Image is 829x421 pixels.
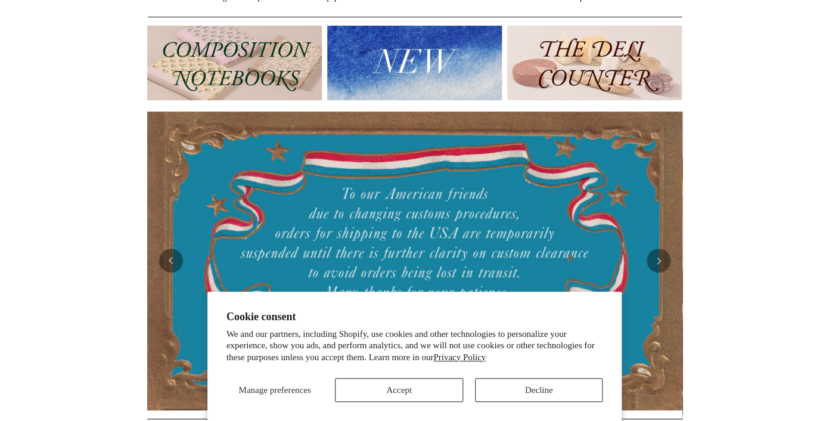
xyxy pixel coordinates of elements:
[226,311,603,323] h2: Cookie consent
[226,378,324,402] button: Manage preferences
[647,249,670,273] button: Next
[159,249,183,273] button: Previous
[475,378,603,402] button: Decline
[327,26,502,100] img: New.jpg__PID:f73bdf93-380a-4a35-bcfe-7823039498e1
[433,352,486,362] a: Privacy Policy
[147,26,322,100] img: 202302 Composition ledgers.jpg__PID:69722ee6-fa44-49dd-a067-31375e5d54ec
[507,26,682,100] img: The Deli Counter
[226,329,603,364] p: We and our partners, including Shopify, use cookies and other technologies to personalize your ex...
[238,385,311,395] span: Manage preferences
[147,112,682,410] img: USA PSA .jpg__PID:33428022-6587-48b7-8b57-d7eefc91f15a
[335,378,463,402] button: Accept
